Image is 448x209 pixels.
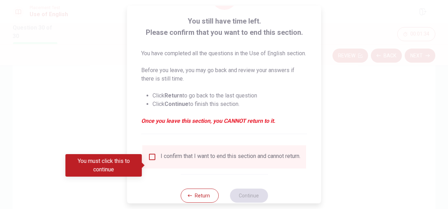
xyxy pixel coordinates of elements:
[153,100,307,108] li: Click to finish this section.
[230,189,268,203] button: Continue
[141,117,307,125] em: Once you leave this section, you CANNOT return to it.
[141,66,307,83] p: Before you leave, you may go back and review your answers if there is still time.
[164,101,188,107] strong: Continue
[161,153,300,161] div: I confirm that I want to end this section and cannot return.
[148,153,156,161] span: You must click this to continue
[141,49,307,58] p: You have completed all the questions in the Use of English section.
[164,92,182,99] strong: Return
[153,91,307,100] li: Click to go back to the last question
[141,15,307,38] span: You still have time left. Please confirm that you want to end this section.
[66,154,142,177] div: You must click this to continue
[180,189,218,203] button: Return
